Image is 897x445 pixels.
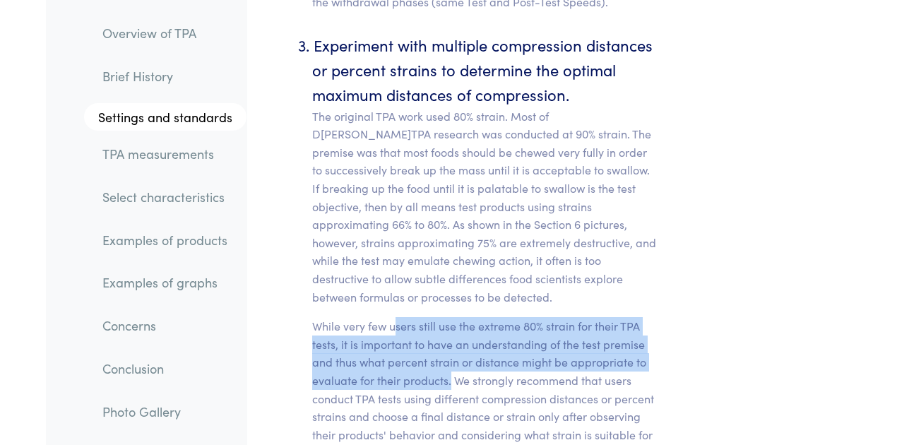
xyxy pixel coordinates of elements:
a: Brief History [91,60,246,93]
a: Concerns [91,309,246,342]
a: Conclusion [91,352,246,385]
a: Select characteristics [91,181,246,213]
p: The original TPA work used 80% strain. Most of D[PERSON_NAME]TPA research was conducted at 90% st... [312,107,658,307]
a: Settings and standards [84,102,246,131]
a: Photo Gallery [91,395,246,427]
a: Examples of graphs [91,266,246,299]
a: TPA measurements [91,138,246,170]
a: Examples of products [91,224,246,256]
a: Overview of TPA [91,17,246,49]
